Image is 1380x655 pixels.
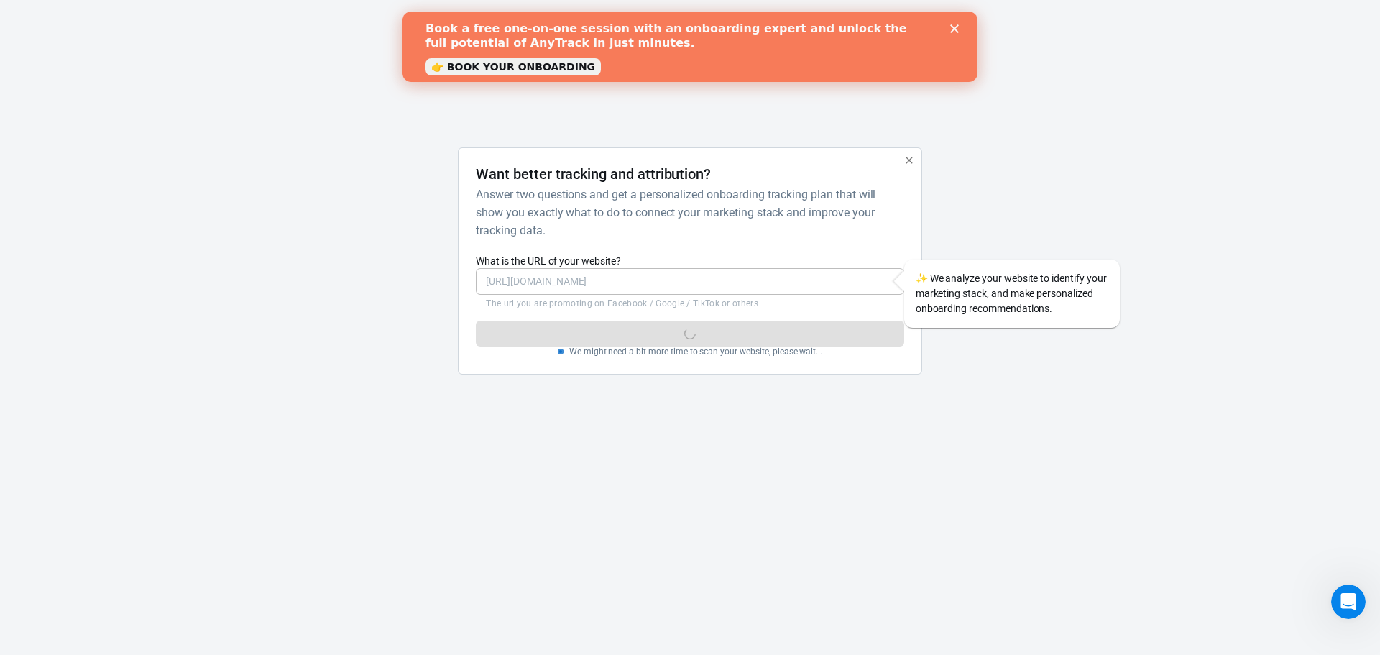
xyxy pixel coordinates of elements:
[476,165,711,183] h4: Want better tracking and attribution?
[476,254,903,268] label: What is the URL of your website?
[1331,585,1366,619] iframe: Intercom live chat
[402,12,977,82] iframe: Intercom live chat banner
[476,185,898,239] h6: Answer two questions and get a personalized onboarding tracking plan that will show you exactly w...
[476,268,903,295] input: https://yourwebsite.com/landing-page
[916,272,928,284] span: sparkles
[331,53,1049,78] div: AnyTrack
[904,260,1120,328] div: We analyze your website to identify your marketing stack, and make personalized onboarding recomm...
[548,13,562,22] div: Close
[569,347,822,357] p: We might need a bit more time to scan your website, please wait...
[486,298,893,309] p: The url you are promoting on Facebook / Google / TikTok or others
